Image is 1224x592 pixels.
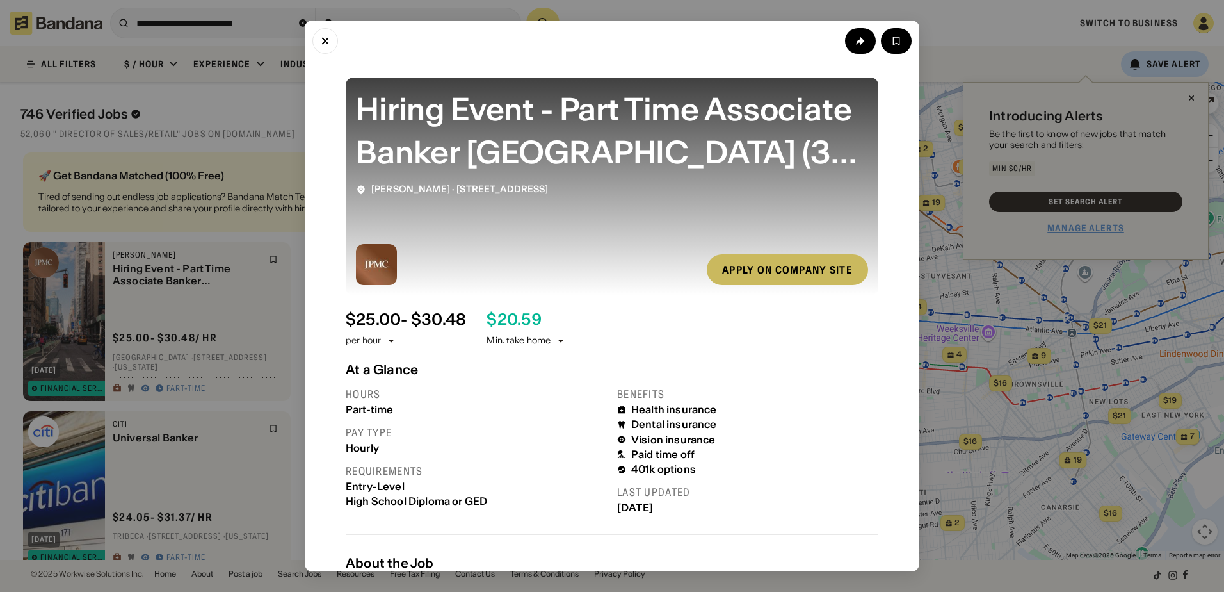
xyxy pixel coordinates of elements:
div: Last updated [617,486,878,499]
div: $ 25.00 - $30.48 [346,311,466,329]
div: per hour [346,334,381,347]
div: Entry-Level [346,481,607,493]
div: Pay type [346,426,607,440]
span: [STREET_ADDRESS] [456,183,548,195]
div: · [371,184,549,195]
span: [PERSON_NAME] [371,183,450,195]
div: 401k options [631,463,696,475]
div: Vision insurance [631,434,716,446]
div: Hours [346,388,607,401]
div: Health insurance [631,404,717,416]
div: Hourly [346,442,607,454]
div: Part-time [346,404,607,416]
div: $ 20.59 [487,311,541,329]
div: Min. take home [487,334,566,347]
div: [DATE] [617,502,878,514]
div: Benefits [617,388,878,401]
div: Requirements [346,465,607,478]
div: Apply on company site [722,265,853,275]
div: High School Diploma or GED [346,495,607,507]
div: Hiring Event - Part Time Associate Banker Brooklyn North (30 Hours) [356,88,868,174]
img: J.P. Morgan logo [356,244,397,285]
div: Paid time off [631,448,695,461]
div: Dental insurance [631,418,717,431]
div: About the Job [346,555,878,571]
div: At a Glance [346,362,878,377]
button: Close [312,28,338,54]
